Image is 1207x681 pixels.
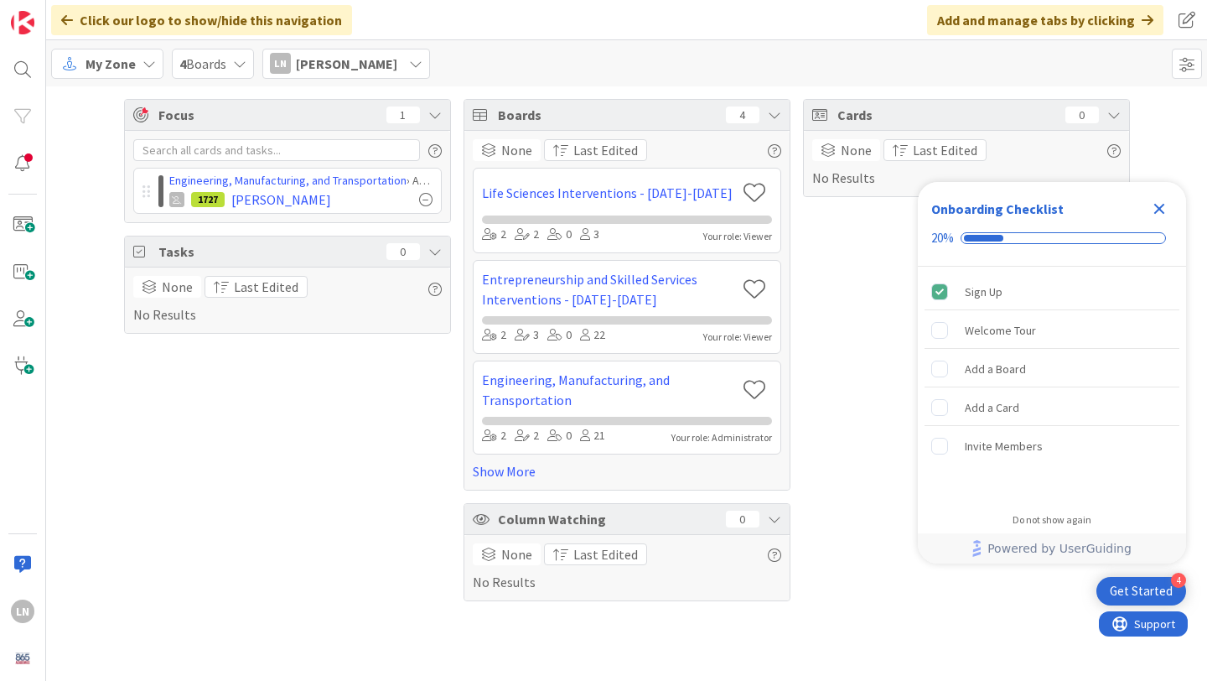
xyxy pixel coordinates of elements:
[1171,573,1186,588] div: 4
[158,242,378,262] span: Tasks
[169,172,433,190] div: › Archive
[501,140,532,160] span: None
[386,107,420,123] div: 1
[726,107,759,123] div: 4
[515,326,539,345] div: 3
[883,139,987,161] button: Last Edited
[965,398,1019,418] div: Add a Card
[1096,577,1186,606] div: Open Get Started checklist, remaining modules: 4
[547,326,572,345] div: 0
[1146,195,1173,222] div: Close Checklist
[965,436,1043,456] div: Invite Members
[547,226,572,244] div: 0
[965,320,1036,340] div: Welcome Tour
[965,359,1026,379] div: Add a Board
[169,173,407,188] a: Engineering, Manufacturing, and Transportation
[482,427,506,445] div: 2
[234,277,298,297] span: Last Edited
[515,427,539,445] div: 2
[925,312,1179,349] div: Welcome Tour is incomplete.
[931,231,954,246] div: 20%
[51,5,352,35] div: Click our logo to show/hide this navigation
[1065,107,1099,123] div: 0
[812,139,1121,188] div: No Results
[85,54,136,74] span: My Zone
[1013,513,1091,527] div: Do not show again
[473,461,781,481] a: Show More
[925,351,1179,387] div: Add a Board is incomplete.
[158,105,373,125] span: Focus
[580,226,599,244] div: 3
[35,3,76,23] span: Support
[231,190,331,210] span: [PERSON_NAME]
[547,427,572,445] div: 0
[573,544,638,564] span: Last Edited
[726,511,759,528] div: 0
[498,105,717,125] span: Boards
[1110,583,1173,600] div: Get Started
[11,647,34,670] img: avatar
[482,183,736,203] a: Life Sciences Interventions - [DATE]-[DATE]
[482,370,736,410] a: Engineering, Manufacturing, and Transportation
[987,538,1132,559] span: Powered by UserGuiding
[580,427,605,445] div: 21
[191,192,225,207] div: 1727
[501,544,532,564] span: None
[133,139,420,161] input: Search all cards and tasks...
[573,140,638,160] span: Last Edited
[918,267,1186,502] div: Checklist items
[925,428,1179,465] div: Invite Members is incomplete.
[179,55,186,72] b: 4
[482,326,506,345] div: 2
[837,105,1057,125] span: Cards
[580,326,605,345] div: 22
[162,277,193,297] span: None
[927,5,1163,35] div: Add and manage tabs by clicking
[473,543,781,592] div: No Results
[11,11,34,34] img: Visit kanbanzone.com
[515,226,539,244] div: 2
[931,231,1173,246] div: Checklist progress: 20%
[205,276,308,298] button: Last Edited
[482,269,736,309] a: Entrepreneurship and Skilled Services Interventions - [DATE]-[DATE]
[296,54,397,74] span: [PERSON_NAME]
[918,182,1186,564] div: Checklist Container
[498,509,717,529] span: Column Watching
[544,543,647,565] button: Last Edited
[270,53,291,74] div: LN
[925,273,1179,310] div: Sign Up is complete.
[913,140,977,160] span: Last Edited
[133,276,442,325] div: No Results
[965,282,1002,302] div: Sign Up
[482,226,506,244] div: 2
[703,229,772,244] div: Your role: Viewer
[925,389,1179,426] div: Add a Card is incomplete.
[671,430,772,445] div: Your role: Administrator
[926,533,1178,564] a: Powered by UserGuiding
[918,533,1186,564] div: Footer
[544,139,647,161] button: Last Edited
[11,600,34,623] div: LN
[179,54,226,74] span: Boards
[386,243,420,260] div: 0
[931,199,1064,219] div: Onboarding Checklist
[841,140,872,160] span: None
[703,330,772,345] div: Your role: Viewer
